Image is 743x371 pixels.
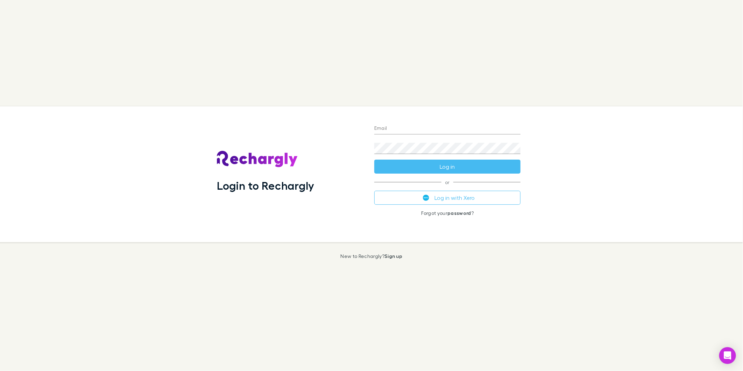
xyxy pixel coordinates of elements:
[374,191,521,205] button: Log in with Xero
[374,160,521,174] button: Log in
[341,253,403,259] p: New to Rechargly?
[217,179,314,192] h1: Login to Rechargly
[447,210,471,216] a: password
[423,195,429,201] img: Xero's logo
[217,151,298,168] img: Rechargly's Logo
[384,253,402,259] a: Sign up
[719,347,736,364] div: Open Intercom Messenger
[374,210,521,216] p: Forgot your ?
